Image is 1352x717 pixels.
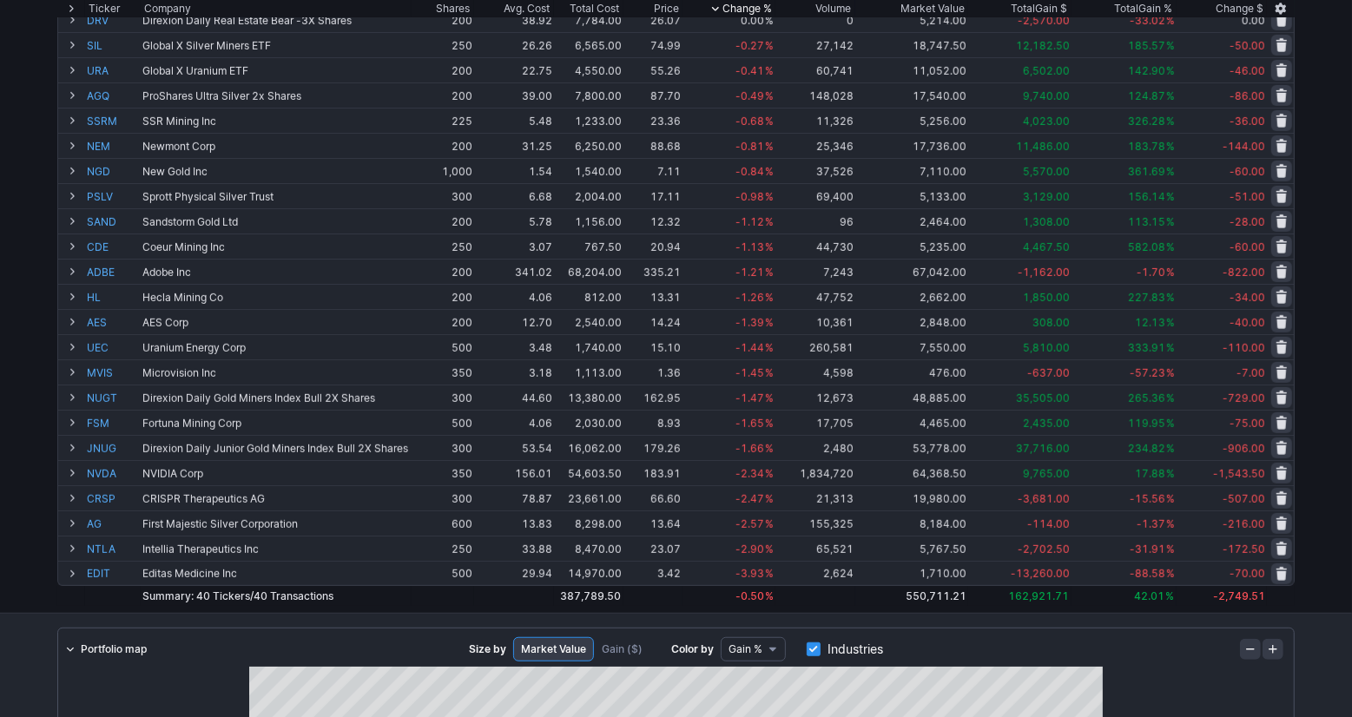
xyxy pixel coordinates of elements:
[855,359,969,385] td: 476.00
[623,32,683,57] td: 74.99
[474,510,554,536] td: 13.83
[735,165,764,178] span: -0.84
[623,208,683,234] td: 12.32
[765,291,774,304] span: %
[554,435,623,460] td: 16,062.00
[623,158,683,183] td: 7.11
[775,435,855,460] td: 2,480
[775,510,855,536] td: 155,325
[554,334,623,359] td: 1,740.00
[1128,391,1165,405] span: 265.36
[1166,316,1175,329] span: %
[412,359,474,385] td: 350
[741,14,764,27] span: 0.00
[855,435,969,460] td: 53,778.00
[412,510,474,536] td: 600
[87,486,139,510] a: CRSP
[775,410,855,435] td: 17,705
[765,39,774,52] span: %
[735,115,764,128] span: -0.68
[87,562,139,585] a: EDIT
[735,467,764,480] span: -2.34
[1223,391,1265,405] span: -729.00
[1135,316,1165,329] span: 12.13
[554,108,623,133] td: 1,233.00
[412,385,474,410] td: 300
[729,641,762,658] span: Gain %
[807,637,883,661] label: Industries
[87,335,139,359] a: UEC
[142,492,410,505] div: CRISPR Therapeutics AG
[735,190,764,203] span: -0.98
[554,485,623,510] td: 23,661.00
[412,460,474,485] td: 350
[474,133,554,158] td: 31.25
[554,82,623,108] td: 7,800.00
[412,7,474,32] td: 200
[412,208,474,234] td: 200
[735,316,764,329] span: -1.39
[1130,14,1165,27] span: -33.02
[735,64,764,77] span: -0.41
[474,485,554,510] td: 78.87
[1166,115,1175,128] span: %
[1166,89,1175,102] span: %
[474,108,554,133] td: 5.48
[87,209,139,234] a: SAND
[142,190,410,203] div: Sprott Physical Silver Trust
[1135,467,1165,480] span: 17.88
[735,366,764,379] span: -1.45
[1230,316,1265,329] span: -40.00
[1023,115,1070,128] span: 4,023.00
[855,234,969,259] td: 5,235.00
[412,82,474,108] td: 200
[765,89,774,102] span: %
[142,417,410,430] div: Fortuna Mining Corp
[554,208,623,234] td: 1,156.00
[775,32,855,57] td: 27,142
[775,334,855,359] td: 260,581
[474,334,554,359] td: 3.48
[623,57,683,82] td: 55.26
[142,517,410,530] div: First Majestic Silver Corporation
[1128,140,1165,153] span: 183.78
[855,259,969,284] td: 67,042.00
[1230,115,1265,128] span: -36.00
[142,341,410,354] div: Uranium Energy Corp
[412,32,474,57] td: 250
[554,158,623,183] td: 1,540.00
[1242,14,1265,27] span: 0.00
[1230,39,1265,52] span: -50.00
[623,385,683,410] td: 162.95
[623,259,683,284] td: 335.21
[855,284,969,309] td: 2,662.00
[87,411,139,435] a: FSM
[765,266,774,279] span: %
[735,89,764,102] span: -0.49
[855,82,969,108] td: 17,540.00
[855,410,969,435] td: 4,465.00
[1166,240,1175,253] span: %
[142,240,410,253] div: Coeur Mining Inc
[775,208,855,234] td: 96
[735,215,764,228] span: -1.12
[412,133,474,158] td: 200
[87,511,139,536] a: AG
[1128,190,1165,203] span: 156.14
[58,637,154,661] a: Portfolio map
[87,33,139,57] a: SIL
[735,266,764,279] span: -1.21
[735,442,764,455] span: -1.66
[142,366,410,379] div: Microvision Inc
[765,341,774,354] span: %
[1128,39,1165,52] span: 185.57
[1130,366,1165,379] span: -57.23
[474,183,554,208] td: 6.68
[554,284,623,309] td: 812.00
[855,485,969,510] td: 19,980.00
[855,7,969,32] td: 5,214.00
[142,391,410,405] div: Direxion Daily Gold Miners Index Bull 2X Shares
[775,183,855,208] td: 69,400
[1023,215,1070,228] span: 1,308.00
[554,57,623,82] td: 4,550.00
